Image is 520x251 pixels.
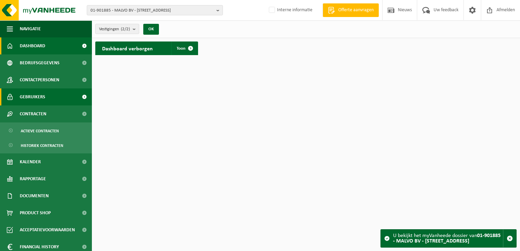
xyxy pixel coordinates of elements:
[20,71,59,88] span: Contactpersonen
[91,5,214,16] span: 01-901885 - MALVO BV - [STREET_ADDRESS]
[20,187,49,204] span: Documenten
[21,139,63,152] span: Historiek contracten
[95,41,160,55] h2: Dashboard verborgen
[121,27,130,31] count: (2/2)
[21,124,59,137] span: Actieve contracten
[20,204,51,221] span: Product Shop
[2,139,90,152] a: Historiek contracten
[267,5,312,15] label: Interne informatie
[177,46,185,51] span: Toon
[20,37,45,54] span: Dashboard
[2,124,90,137] a: Actieve contracten
[337,7,375,14] span: Offerte aanvragen
[95,24,139,34] button: Vestigingen(2/2)
[20,170,46,187] span: Rapportage
[323,3,379,17] a: Offerte aanvragen
[393,233,501,244] strong: 01-901885 - MALVO BV - [STREET_ADDRESS]
[143,24,159,35] button: OK
[99,24,130,34] span: Vestigingen
[171,41,197,55] a: Toon
[20,54,60,71] span: Bedrijfsgegevens
[20,20,41,37] span: Navigatie
[20,221,75,238] span: Acceptatievoorwaarden
[87,5,223,15] button: 01-901885 - MALVO BV - [STREET_ADDRESS]
[20,153,41,170] span: Kalender
[20,105,46,122] span: Contracten
[393,230,503,247] div: U bekijkt het myVanheede dossier van
[20,88,45,105] span: Gebruikers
